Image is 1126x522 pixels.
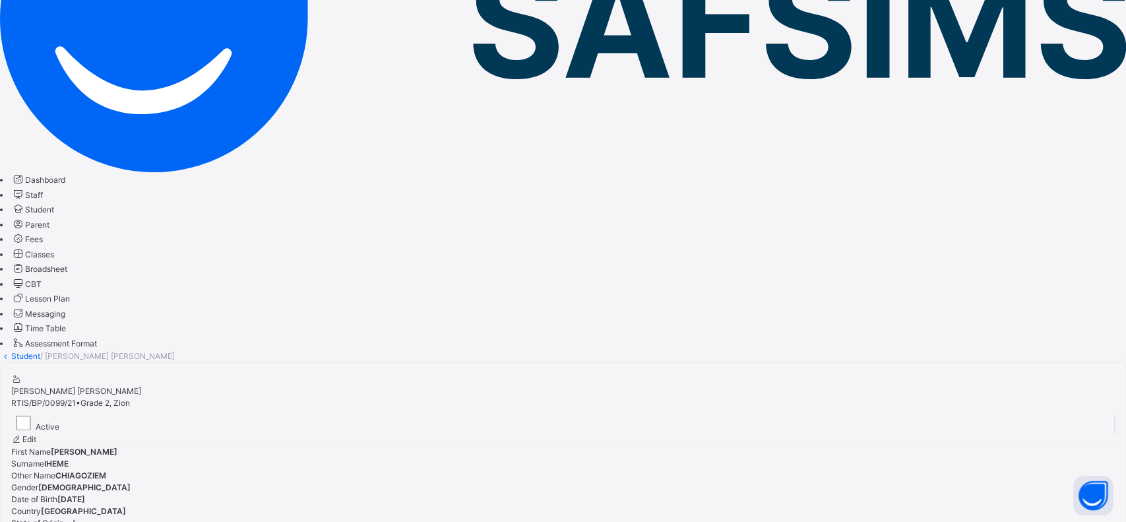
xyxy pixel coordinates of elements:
[25,279,42,289] span: CBT
[11,234,43,244] a: Fees
[11,279,42,289] a: CBT
[11,351,40,361] a: Student
[11,471,55,480] span: Other Name
[25,234,43,244] span: Fees
[44,459,69,469] span: IHEME
[11,205,54,214] a: Student
[11,249,54,259] a: Classes
[25,175,65,185] span: Dashboard
[11,397,1115,409] div: •
[55,471,106,480] span: CHIAGOZIEM
[11,323,66,333] a: Time Table
[11,264,67,274] a: Broadsheet
[22,434,36,444] span: Edit
[36,422,59,432] span: Active
[11,190,43,200] a: Staff
[80,398,130,408] span: Grade 2, Zion
[11,220,49,230] a: Parent
[11,459,44,469] span: Surname
[25,323,66,333] span: Time Table
[11,506,41,516] span: Country
[11,447,51,457] span: First Name
[11,294,70,304] a: Lesson Plan
[25,264,67,274] span: Broadsheet
[25,205,54,214] span: Student
[11,175,65,185] a: Dashboard
[11,494,57,504] span: Date of Birth
[25,249,54,259] span: Classes
[11,309,65,319] a: Messaging
[51,447,117,457] span: [PERSON_NAME]
[25,339,97,348] span: Assessment Format
[40,351,175,361] span: / [PERSON_NAME] [PERSON_NAME]
[41,506,126,516] span: [GEOGRAPHIC_DATA]
[38,482,131,492] span: [DEMOGRAPHIC_DATA]
[1073,476,1113,515] button: Open asap
[57,494,85,504] span: [DATE]
[11,386,141,396] span: [PERSON_NAME] [PERSON_NAME]
[25,220,49,230] span: Parent
[25,309,65,319] span: Messaging
[25,190,43,200] span: Staff
[25,294,70,304] span: Lesson Plan
[11,482,38,492] span: Gender
[11,398,76,408] span: RTIS/BP/0099/21
[11,339,97,348] a: Assessment Format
